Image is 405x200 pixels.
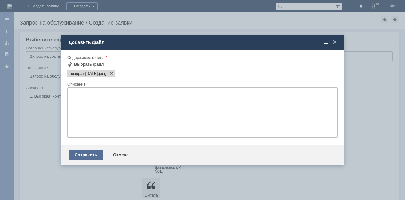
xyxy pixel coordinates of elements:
span: Закрыть [332,40,338,45]
span: Свернуть (Ctrl + M) [323,40,329,45]
span: возврат 24.09.25.jpeg [98,71,106,76]
div: [DATE] девушка приобрела подводку для глаз Streamline стойкая Belor Design/4/М, открыла её и поня... [2,7,90,22]
div: Выбрать файл [74,62,104,67]
div: Содержимое файла [67,56,336,60]
div: Добрый день! [2,2,90,7]
div: Описание [67,82,336,86]
div: Добавить файл [69,40,338,45]
span: возврат 24.09.25.jpeg [70,71,98,76]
